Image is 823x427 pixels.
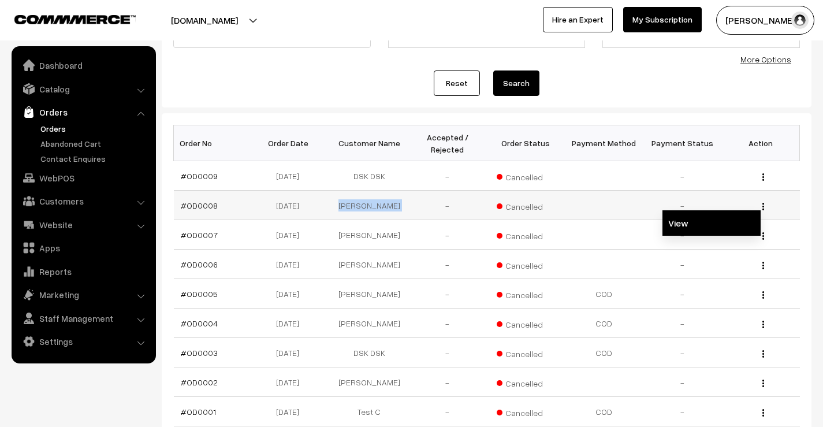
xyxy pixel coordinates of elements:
a: WebPOS [14,168,152,188]
td: - [408,161,487,191]
td: - [408,279,487,309]
span: Cancelled [497,168,554,183]
a: Dashboard [14,55,152,76]
td: [DATE] [252,397,330,426]
span: Cancelled [497,257,554,272]
td: - [643,279,722,309]
td: [DATE] [252,367,330,397]
img: COMMMERCE [14,15,136,24]
a: Orders [14,102,152,122]
a: My Subscription [623,7,702,32]
a: Contact Enquires [38,153,152,165]
span: Cancelled [497,198,554,213]
td: Test C [330,397,409,426]
td: COD [565,397,643,426]
a: #OD0003 [181,348,218,358]
a: Reset [434,70,480,96]
img: Menu [762,409,764,417]
td: [DATE] [252,191,330,220]
td: - [408,309,487,338]
td: [DATE] [252,250,330,279]
span: Cancelled [497,374,554,389]
a: #OD0005 [181,289,218,299]
td: DSK DSK [330,161,409,191]
th: Payment Method [565,125,643,161]
td: [DATE] [252,220,330,250]
a: #OD0001 [181,407,216,417]
span: Cancelled [497,227,554,242]
th: Customer Name [330,125,409,161]
td: COD [565,309,643,338]
td: [PERSON_NAME] [330,309,409,338]
th: Order Status [487,125,565,161]
td: COD [565,279,643,309]
a: #OD0009 [181,171,218,181]
td: [DATE] [252,309,330,338]
td: - [643,367,722,397]
td: - [408,367,487,397]
span: Cancelled [497,404,554,419]
a: COMMMERCE [14,12,116,25]
a: Staff Management [14,308,152,329]
span: Cancelled [497,315,554,331]
a: #OD0006 [181,259,218,269]
td: [DATE] [252,279,330,309]
td: [PERSON_NAME] [330,220,409,250]
a: Marketing [14,284,152,305]
a: #OD0004 [181,318,218,328]
a: Settings [14,331,152,352]
td: - [408,220,487,250]
img: Menu [762,380,764,387]
td: - [408,338,487,367]
button: Search [493,70,539,96]
button: [PERSON_NAME]… [716,6,814,35]
td: COD [565,338,643,367]
span: Cancelled [497,286,554,301]
td: - [408,191,487,220]
td: - [643,250,722,279]
td: [PERSON_NAME] [330,250,409,279]
a: Hire an Expert [543,7,613,32]
td: - [643,338,722,367]
td: [DATE] [252,338,330,367]
img: Menu [762,203,764,210]
span: Cancelled [497,345,554,360]
a: #OD0008 [181,200,218,210]
a: #OD0002 [181,377,218,387]
td: - [643,397,722,426]
td: [PERSON_NAME] [330,367,409,397]
a: Catalog [14,79,152,99]
th: Accepted / Rejected [408,125,487,161]
td: - [408,250,487,279]
a: View [662,210,761,236]
th: Action [721,125,800,161]
a: #OD0007 [181,230,218,240]
th: Payment Status [643,125,722,161]
td: - [643,191,722,220]
td: [DATE] [252,161,330,191]
img: Menu [762,262,764,269]
th: Order Date [252,125,330,161]
th: Order No [174,125,252,161]
img: Menu [762,173,764,181]
img: user [791,12,809,29]
td: - [643,220,722,250]
a: Reports [14,261,152,282]
td: [PERSON_NAME] [330,191,409,220]
a: Apps [14,237,152,258]
td: DSK DSK [330,338,409,367]
img: Menu [762,232,764,240]
a: Abandoned Cart [38,138,152,150]
td: - [643,161,722,191]
td: - [408,397,487,426]
a: Orders [38,122,152,135]
a: Website [14,214,152,235]
img: Menu [762,350,764,358]
a: Customers [14,191,152,211]
button: [DOMAIN_NAME] [131,6,278,35]
td: [PERSON_NAME] [330,279,409,309]
td: - [643,309,722,338]
a: More Options [740,54,791,64]
img: Menu [762,291,764,299]
img: Menu [762,321,764,328]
